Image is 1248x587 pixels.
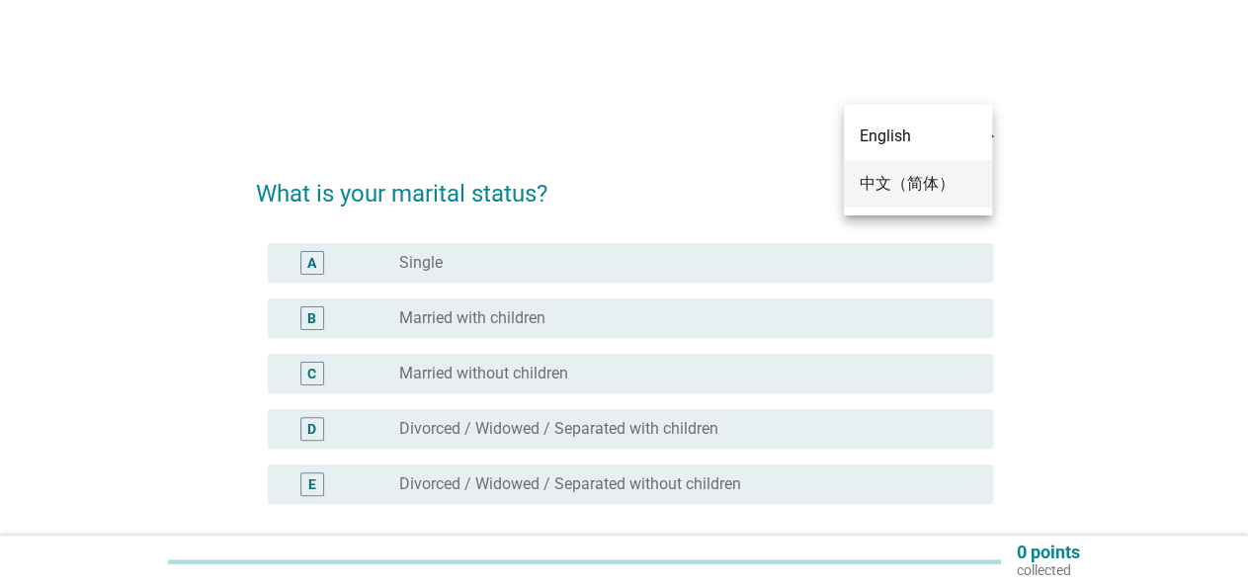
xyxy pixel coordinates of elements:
[860,125,976,148] div: English
[399,253,443,273] label: Single
[969,109,993,132] i: arrow_drop_down
[399,308,545,328] label: Married with children
[307,253,316,274] div: A
[399,474,741,494] label: Divorced / Widowed / Separated without children
[256,156,993,211] h2: What is your marital status?
[307,308,316,329] div: B
[308,474,316,495] div: E
[399,419,718,439] label: Divorced / Widowed / Separated with children
[307,419,316,440] div: D
[1017,544,1080,561] p: 0 points
[1017,561,1080,579] p: collected
[860,172,976,196] div: 中文（简体）
[399,364,568,383] label: Married without children
[307,364,316,384] div: C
